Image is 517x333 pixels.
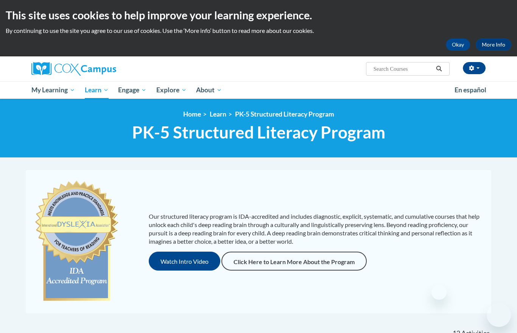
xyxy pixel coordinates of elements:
a: En español [450,82,491,98]
span: PK-5 Structured Literacy Program [132,122,385,142]
a: Cox Campus [31,62,175,76]
img: c477cda6-e343-453b-bfce-d6f9e9818e1c.png [33,177,120,306]
iframe: Button to launch messaging window [487,303,511,327]
a: Engage [113,81,151,99]
p: By continuing to use the site you agree to our use of cookies. Use the ‘More info’ button to read... [6,26,511,35]
a: PK-5 Structured Literacy Program [235,110,334,118]
span: En español [455,86,486,94]
span: Engage [118,86,146,95]
span: Explore [156,86,187,95]
iframe: Close message [431,285,447,300]
img: Cox Campus [31,62,116,76]
span: Learn [85,86,109,95]
button: Search [433,64,445,73]
span: My Learning [31,86,75,95]
span: About [196,86,222,95]
button: Account Settings [463,62,486,74]
a: My Learning [26,81,80,99]
a: More Info [476,39,511,51]
a: About [192,81,227,99]
a: Home [183,110,201,118]
a: Explore [151,81,192,99]
button: Watch Intro Video [149,252,220,271]
div: Main menu [20,81,497,99]
input: Search Courses [373,64,433,73]
a: Learn [80,81,114,99]
a: Learn [210,110,226,118]
h2: This site uses cookies to help improve your learning experience. [6,8,511,23]
p: Our structured literacy program is IDA-accredited and includes diagnostic, explicit, systematic, ... [149,212,484,246]
button: Okay [446,39,470,51]
a: Click Here to Learn More About the Program [221,252,367,271]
